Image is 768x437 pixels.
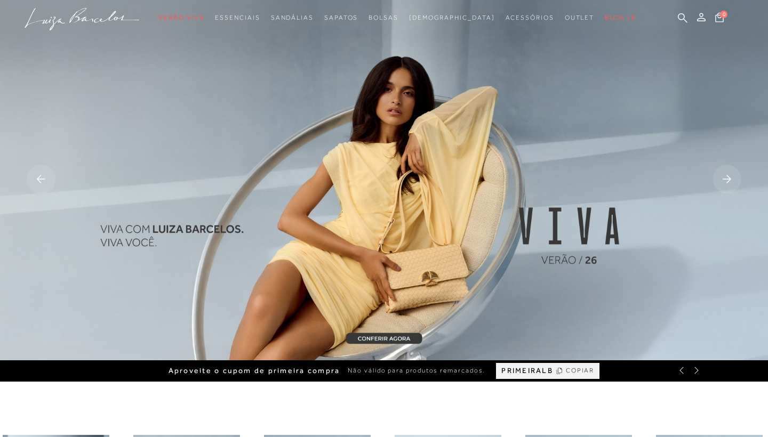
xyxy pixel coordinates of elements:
[720,11,727,18] span: 0
[566,366,595,376] span: COPIAR
[565,14,595,21] span: Outlet
[324,14,358,21] span: Sapatos
[409,14,495,21] span: [DEMOGRAPHIC_DATA]
[271,14,314,21] span: Sandálias
[501,366,553,375] span: PRIMEIRALB
[158,8,204,28] a: noSubCategoriesText
[215,8,260,28] a: noSubCategoriesText
[712,12,727,26] button: 0
[565,8,595,28] a: noSubCategoriesText
[169,366,340,375] span: Aproveite o cupom de primeira compra
[324,8,358,28] a: noSubCategoriesText
[369,8,398,28] a: noSubCategoriesText
[506,14,554,21] span: Acessórios
[215,14,260,21] span: Essenciais
[348,366,485,375] span: Não válido para produtos remarcados.
[158,14,204,21] span: Verão Viva
[369,14,398,21] span: Bolsas
[506,8,554,28] a: noSubCategoriesText
[271,8,314,28] a: noSubCategoriesText
[409,8,495,28] a: noSubCategoriesText
[605,8,636,28] a: BLOG LB
[605,14,636,21] span: BLOG LB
